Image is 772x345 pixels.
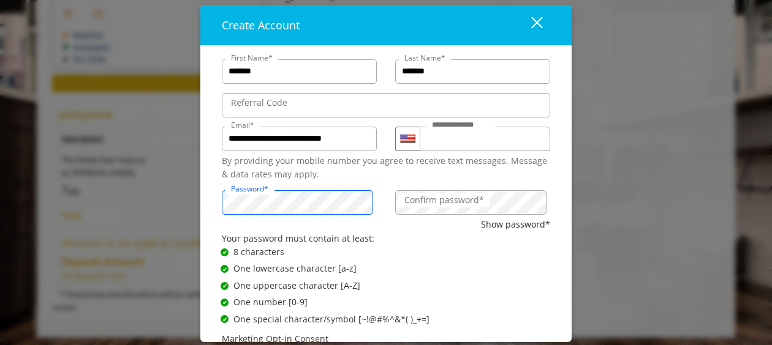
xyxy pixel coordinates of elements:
[395,126,420,150] div: Country
[233,295,308,309] span: One number [0-9]
[517,16,542,34] div: close dialog
[222,17,300,32] span: Create Account
[395,190,547,215] input: ConfirmPassword
[222,154,550,181] div: By providing your mobile number you agree to receive text messages. Message & data rates may apply.
[222,92,550,117] input: ReferralCode
[481,218,550,231] button: Show password*
[233,245,284,259] span: 8 characters
[225,51,279,63] label: First Name*
[222,281,227,291] span: ✔
[222,59,377,83] input: FirstName
[222,314,227,324] span: ✔
[222,264,227,274] span: ✔
[225,183,274,195] label: Password*
[233,279,360,292] span: One uppercase character [A-Z]
[222,297,227,307] span: ✔
[225,95,293,109] label: Referral Code
[233,313,430,326] span: One special character/symbol [~!@#%^&*( )_+=]
[509,12,550,37] button: close dialog
[222,126,377,150] input: Email
[395,59,550,83] input: Lastname
[233,262,357,275] span: One lowercase character [a-z]
[225,119,260,130] label: Email*
[398,193,490,207] label: Confirm password*
[398,51,452,63] label: Last Name*
[222,247,227,257] span: ✔
[222,232,550,245] div: Your password must contain at least:
[222,190,373,215] input: Password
